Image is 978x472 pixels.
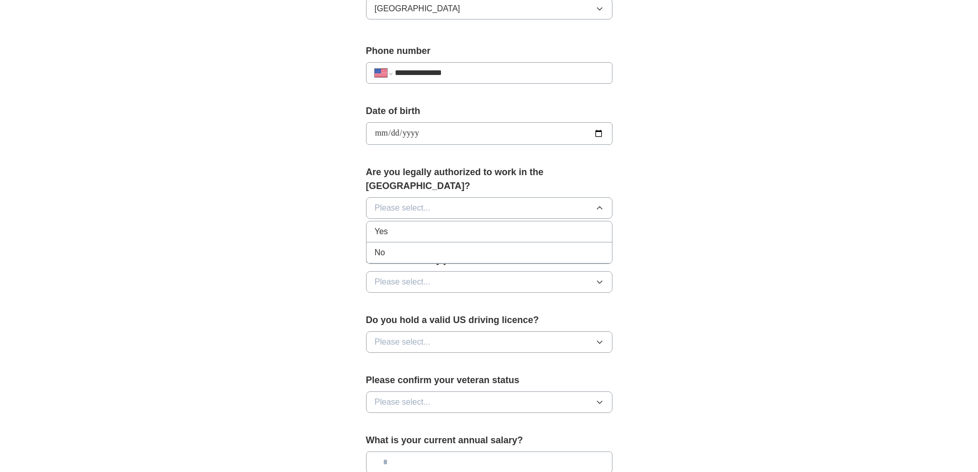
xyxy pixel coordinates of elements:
span: [GEOGRAPHIC_DATA] [375,3,461,15]
label: Phone number [366,44,612,58]
span: Please select... [375,202,431,214]
button: Please select... [366,197,612,219]
span: No [375,247,385,259]
span: Please select... [375,276,431,288]
label: What is your current annual salary? [366,433,612,447]
label: Do you hold a valid US driving licence? [366,313,612,327]
button: Please select... [366,271,612,293]
span: Please select... [375,336,431,348]
label: Please confirm your veteran status [366,373,612,387]
span: Please select... [375,396,431,408]
span: Yes [375,225,388,238]
button: Please select... [366,391,612,413]
label: Date of birth [366,104,612,118]
button: Please select... [366,331,612,353]
label: Are you legally authorized to work in the [GEOGRAPHIC_DATA]? [366,165,612,193]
